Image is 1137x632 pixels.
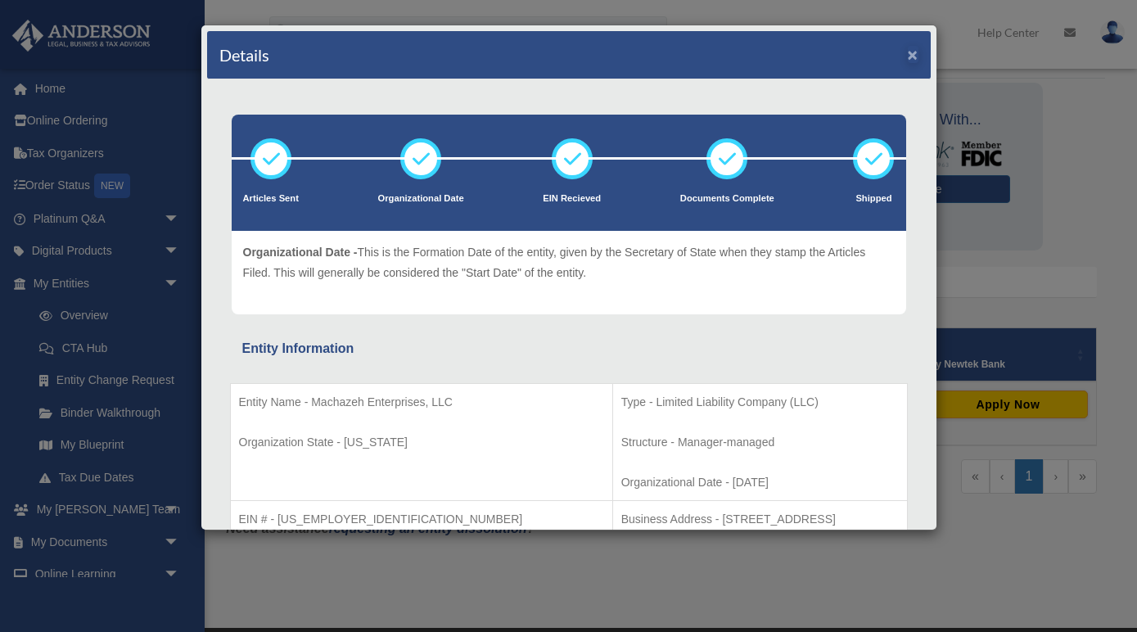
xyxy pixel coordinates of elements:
div: Entity Information [242,337,896,360]
p: Organizational Date - [DATE] [621,472,899,493]
h4: Details [219,43,269,66]
p: Organization State - [US_STATE] [239,432,604,453]
p: EIN Recieved [543,191,601,207]
p: Organizational Date [378,191,464,207]
span: Organizational Date - [243,246,358,259]
p: Shipped [853,191,894,207]
p: Documents Complete [680,191,774,207]
p: Entity Name - Machazeh Enterprises, LLC [239,392,604,413]
p: Type - Limited Liability Company (LLC) [621,392,899,413]
p: Business Address - [STREET_ADDRESS] [621,509,899,530]
p: Structure - Manager-managed [621,432,899,453]
button: × [908,46,918,63]
p: Articles Sent [243,191,299,207]
p: This is the Formation Date of the entity, given by the Secretary of State when they stamp the Art... [243,242,895,282]
p: EIN # - [US_EMPLOYER_IDENTIFICATION_NUMBER] [239,509,604,530]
